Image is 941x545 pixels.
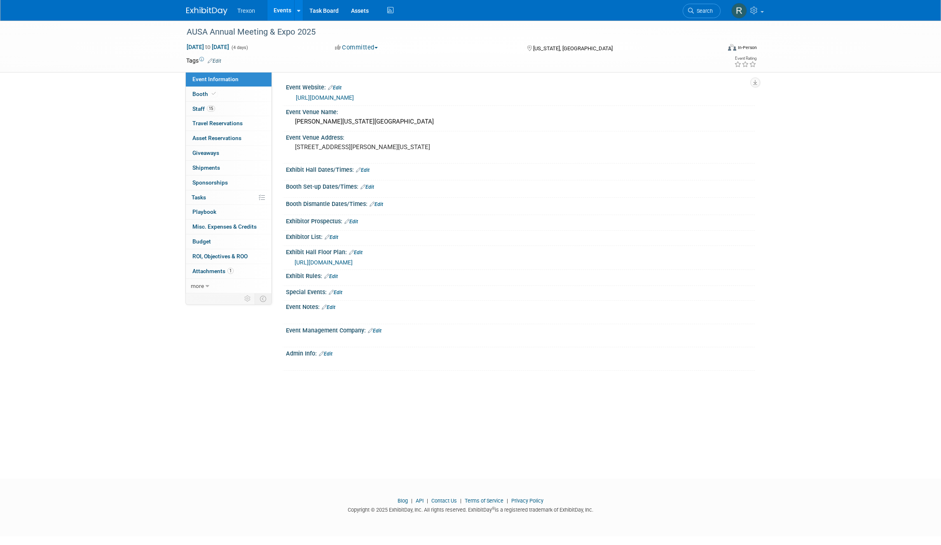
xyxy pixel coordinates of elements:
span: to [204,44,212,50]
a: Event Information [186,72,272,87]
span: | [458,498,463,504]
span: Playbook [192,208,216,215]
a: Edit [324,274,338,279]
div: Event Management Company: [286,324,755,335]
span: 1 [227,268,234,274]
a: Budget [186,234,272,249]
a: Asset Reservations [186,131,272,145]
div: Event Notes: [286,301,755,311]
a: [URL][DOMAIN_NAME] [296,94,354,101]
span: Event Information [192,76,239,82]
span: Attachments [192,268,234,274]
span: | [505,498,510,504]
a: Edit [360,184,374,190]
div: In-Person [737,44,757,51]
a: Sponsorships [186,175,272,190]
div: Event Venue Address: [286,131,755,142]
span: ROI, Objectives & ROO [192,253,248,260]
span: [DATE] [DATE] [186,43,229,51]
td: Toggle Event Tabs [255,293,272,304]
span: Shipments [192,164,220,171]
a: Travel Reservations [186,116,272,131]
a: Tasks [186,190,272,205]
img: ExhibitDay [186,7,227,15]
div: AUSA Annual Meeting & Expo 2025 [184,25,708,40]
sup: ® [492,506,495,511]
div: Event Venue Name: [286,106,755,116]
div: Event Website: [286,81,755,92]
a: Edit [328,85,342,91]
span: Travel Reservations [192,120,243,126]
div: Exhibitor List: [286,231,755,241]
a: Edit [349,250,363,255]
span: | [409,498,414,504]
div: Admin Info: [286,347,755,358]
span: Budget [192,238,211,245]
span: Sponsorships [192,179,228,186]
a: Blog [398,498,408,504]
a: Terms of Service [465,498,503,504]
span: Giveaways [192,150,219,156]
a: Booth [186,87,272,101]
span: [US_STATE], [GEOGRAPHIC_DATA] [533,45,613,51]
i: Booth reservation complete [212,91,216,96]
div: Exhibit Rules: [286,270,755,281]
div: Booth Set-up Dates/Times: [286,180,755,191]
a: Edit [325,234,338,240]
span: 15 [207,105,215,112]
span: Tasks [192,194,206,201]
span: Asset Reservations [192,135,241,141]
a: Edit [368,328,382,334]
span: | [425,498,430,504]
a: Playbook [186,205,272,219]
span: (4 days) [231,45,248,50]
a: API [416,498,424,504]
a: Privacy Policy [511,498,543,504]
img: Ryan Flores [731,3,747,19]
div: Booth Dismantle Dates/Times: [286,198,755,208]
img: Format-Inperson.png [728,44,736,51]
span: more [191,283,204,289]
a: [URL][DOMAIN_NAME] [295,259,353,266]
div: Event Format [672,43,757,55]
a: Edit [344,219,358,225]
pre: [STREET_ADDRESS][PERSON_NAME][US_STATE] [295,143,472,151]
div: Exhibit Hall Floor Plan: [286,246,755,257]
td: Tags [186,56,221,65]
a: Shipments [186,161,272,175]
a: Edit [319,351,332,357]
span: Misc. Expenses & Credits [192,223,257,230]
div: Special Events: [286,286,755,297]
a: Edit [370,201,383,207]
div: Event Rating [734,56,756,61]
a: Edit [329,290,342,295]
a: ROI, Objectives & ROO [186,249,272,264]
a: Search [683,4,721,18]
a: more [186,279,272,293]
div: Exhibit Hall Dates/Times: [286,164,755,174]
span: Staff [192,105,215,112]
a: Misc. Expenses & Credits [186,220,272,234]
a: Attachments1 [186,264,272,278]
a: Contact Us [431,498,457,504]
span: Booth [192,91,218,97]
button: Committed [332,43,381,52]
div: [PERSON_NAME][US_STATE][GEOGRAPHIC_DATA] [292,115,749,128]
a: Edit [356,167,370,173]
a: Staff15 [186,102,272,116]
div: Exhibitor Prospectus: [286,215,755,226]
a: Giveaways [186,146,272,160]
span: Search [694,8,713,14]
span: Trexon [237,7,255,14]
a: Edit [322,304,335,310]
a: Edit [208,58,221,64]
td: Personalize Event Tab Strip [241,293,255,304]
